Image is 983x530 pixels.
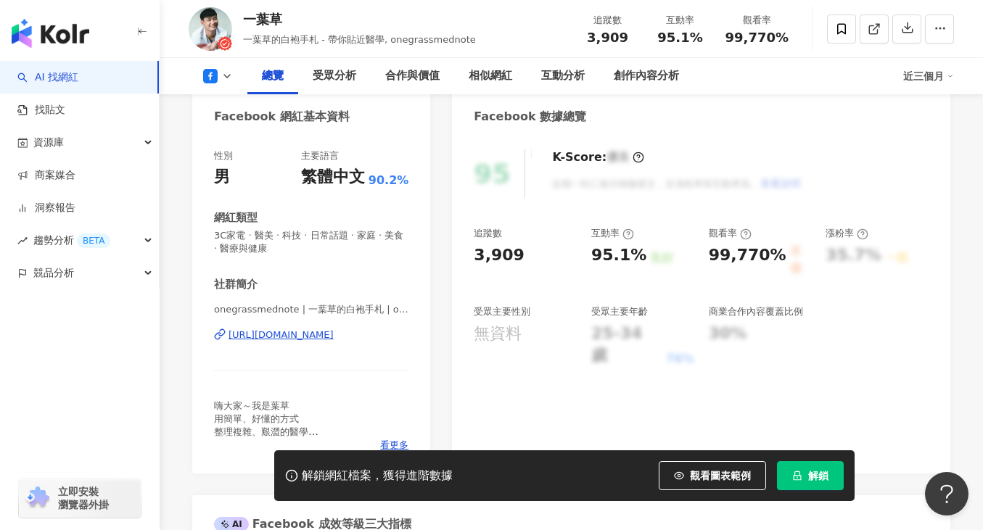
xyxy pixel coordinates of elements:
span: 一葉草的白袍手札 - 帶你貼近醫學, onegrassmednote [243,34,476,45]
span: 競品分析 [33,257,74,289]
span: 看更多 [380,439,408,452]
span: 解鎖 [808,470,828,481]
div: 創作內容分析 [614,67,679,85]
span: 90.2% [369,173,409,189]
div: 互動分析 [541,67,585,85]
div: 男 [214,166,230,189]
div: 互動率 [591,227,634,240]
div: 95.1% [591,244,646,267]
span: onegrassmednote | 一葉草的白袍手札 | onegrassmednote [214,303,408,316]
a: 找貼文 [17,103,65,117]
div: K-Score : [552,149,644,165]
span: 99,770% [725,30,789,45]
img: chrome extension [23,486,52,510]
div: 商業合作內容覆蓋比例 [709,305,803,318]
div: 主要語言 [301,149,339,162]
div: 互動率 [653,13,708,28]
span: 觀看圖表範例 [690,470,751,481]
div: 網紅類型 [214,210,258,225]
button: 解鎖 [777,461,844,490]
span: 資源庫 [33,126,64,159]
div: 一葉草 [243,10,476,28]
div: 解鎖網紅檔案，獲得進階數據 [302,468,453,484]
div: 合作與價值 [385,67,440,85]
div: Facebook 數據總覽 [474,109,586,125]
span: 趨勢分析 [33,224,110,257]
div: 受眾主要年齡 [591,305,648,318]
div: [URL][DOMAIN_NAME] [229,328,334,341]
div: 總覽 [262,67,284,85]
div: 觀看率 [725,13,789,28]
div: 3,909 [474,244,525,267]
div: 漲粉率 [826,227,868,240]
span: 嗨大家～我是葉草 用簡單、好懂的方式 整理複雜、艱澀的醫學 . CGUMED畢業📚 目前是在高雄的外科住院醫師🩺 . 📧合作邀約請寄信至 [EMAIL_ADDRESS][DOMAIN_NAME] [214,400,390,517]
div: Facebook 網紅基本資料 [214,109,350,125]
div: 社群簡介 [214,277,258,292]
span: lock [792,471,802,481]
div: 受眾主要性別 [474,305,530,318]
a: 洞察報告 [17,201,75,215]
img: logo [12,19,89,48]
div: BETA [77,233,110,248]
div: 受眾分析 [313,67,356,85]
a: searchAI 找網紅 [17,70,78,85]
span: 95.1% [657,30,702,45]
div: 99,770% [709,244,786,277]
span: rise [17,236,28,246]
a: [URL][DOMAIN_NAME] [214,328,408,341]
a: chrome extension立即安裝 瀏覽器外掛 [19,479,141,518]
div: 近三個月 [903,65,954,88]
div: 觀看率 [709,227,752,240]
div: 相似網紅 [469,67,512,85]
img: KOL Avatar [189,7,232,51]
div: 追蹤數 [474,227,502,240]
div: 無資料 [474,323,522,345]
span: 3C家電 · 醫美 · 科技 · 日常話題 · 家庭 · 美食 · 醫療與健康 [214,229,408,255]
div: 性別 [214,149,233,162]
div: 繁體中文 [301,166,365,189]
div: 追蹤數 [580,13,636,28]
span: 3,909 [587,30,628,45]
span: 立即安裝 瀏覽器外掛 [58,485,109,511]
button: 觀看圖表範例 [659,461,766,490]
a: 商案媒合 [17,168,75,183]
